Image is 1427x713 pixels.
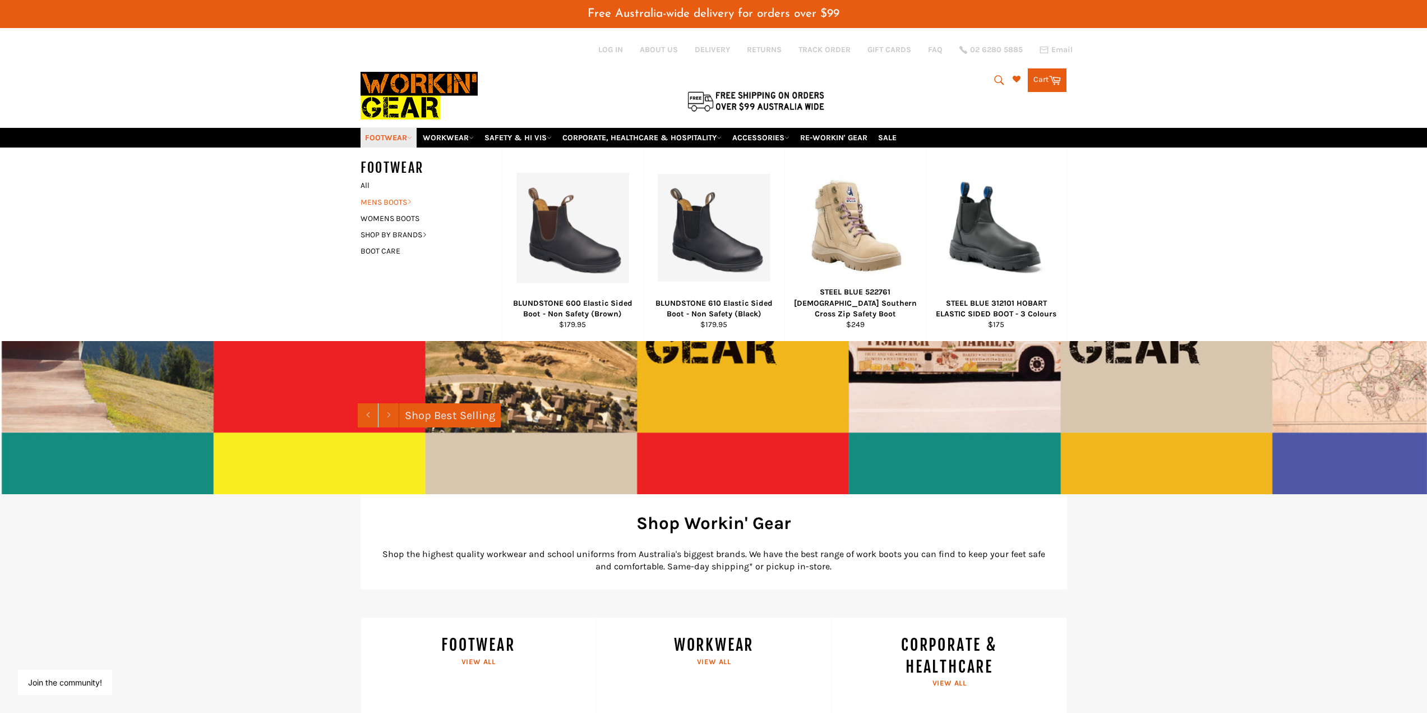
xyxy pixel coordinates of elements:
img: STEEL BLUE 522761 Ladies Southern Cross Zip Safety Boot - Workin Gear [799,171,912,284]
span: Free Australia-wide delivery for orders over $99 [588,8,839,20]
div: $179.95 [509,319,636,330]
a: RETURNS [747,44,782,55]
img: STEEL BLUE 312101 HOBART ELASTIC SIDED BOOT - Workin' Gear [940,178,1052,278]
div: STEEL BLUE 522761 [DEMOGRAPHIC_DATA] Southern Cross Zip Safety Boot [792,287,918,319]
a: BLUNDSTONE 610 Elastic Sided Boot - Non Safety - Workin Gear BLUNDSTONE 610 Elastic Sided Boot - ... [643,148,784,341]
a: Email [1040,45,1073,54]
a: MENS BOOTS [355,194,491,210]
img: Flat $9.95 shipping Australia wide [686,89,826,113]
div: $179.95 [650,319,777,330]
a: Shop Best Selling [399,403,501,427]
a: SHOP BY BRANDS [355,227,491,243]
a: SAFETY & HI VIS [480,128,556,148]
div: BLUNDSTONE 610 Elastic Sided Boot - Non Safety (Black) [650,298,777,320]
a: CORPORATE, HEALTHCARE & HOSPITALITY [558,128,726,148]
a: GIFT CARDS [867,44,911,55]
a: FAQ [928,44,943,55]
div: $249 [792,319,918,330]
img: Workin Gear leaders in Workwear, Safety Boots, PPE, Uniforms. Australia's No.1 in Workwear [361,64,478,127]
button: Join the community! [28,678,102,687]
div: $175 [933,319,1059,330]
a: RE-WORKIN' GEAR [796,128,872,148]
h2: Shop Workin' Gear [377,511,1050,535]
a: ACCESSORIES [728,128,794,148]
a: BLUNDSTONE 600 Elastic Sided Boot - Non Safety (Brown) - Workin Gear BLUNDSTONE 600 Elastic Sided... [502,148,643,341]
a: Log in [598,45,623,54]
span: 02 6280 5885 [970,46,1023,54]
a: ABOUT US [640,44,678,55]
h5: FOOTWEAR [361,159,502,177]
p: Shop the highest quality workwear and school uniforms from Australia's biggest brands. We have th... [377,548,1050,573]
a: STEEL BLUE 312101 HOBART ELASTIC SIDED BOOT - Workin' Gear STEEL BLUE 312101 HOBART ELASTIC SIDED... [926,148,1067,341]
span: Email [1051,46,1073,54]
a: 02 6280 5885 [959,46,1023,54]
a: FOOTWEAR [361,128,417,148]
a: SALE [874,128,901,148]
a: STEEL BLUE 522761 Ladies Southern Cross Zip Safety Boot - Workin Gear STEEL BLUE 522761 [DEMOGRAP... [784,148,926,341]
img: BLUNDSTONE 610 Elastic Sided Boot - Non Safety - Workin Gear [658,174,770,282]
div: BLUNDSTONE 600 Elastic Sided Boot - Non Safety (Brown) [509,298,636,320]
a: All [355,177,502,194]
a: Cart [1028,68,1066,92]
a: DELIVERY [695,44,730,55]
div: STEEL BLUE 312101 HOBART ELASTIC SIDED BOOT - 3 Colours [933,298,1059,320]
a: WORKWEAR [418,128,478,148]
a: WOMENS BOOTS [355,210,491,227]
a: TRACK ORDER [798,44,851,55]
a: BOOT CARE [355,243,491,259]
img: BLUNDSTONE 600 Elastic Sided Boot - Non Safety (Brown) - Workin Gear [516,172,629,283]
